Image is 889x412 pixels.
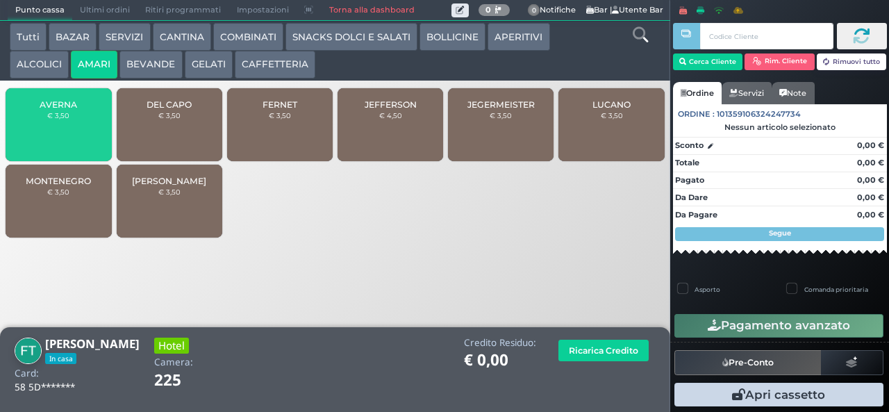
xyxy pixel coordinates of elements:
a: Torna alla dashboard [321,1,422,20]
button: CAFFETTERIA [235,51,315,79]
span: [PERSON_NAME] [132,176,206,186]
small: € 3,50 [490,111,512,120]
span: AVERNA [40,99,77,110]
b: [PERSON_NAME] [45,336,140,352]
button: BEVANDE [119,51,182,79]
strong: Totale [675,158,699,167]
button: GELATI [185,51,233,79]
span: LUCANO [592,99,631,110]
small: € 3,50 [158,188,181,196]
h4: Camera: [154,357,193,368]
strong: Da Dare [675,192,708,202]
h3: Hotel [154,338,189,354]
strong: 0,00 € [857,175,884,185]
span: FERNET [263,99,297,110]
button: ALCOLICI [10,51,69,79]
button: SNACKS DOLCI E SALATI [285,23,417,51]
span: JEGERMEISTER [467,99,535,110]
button: COMBINATI [213,23,283,51]
span: Ritiri programmati [138,1,229,20]
a: Note [772,82,814,104]
small: € 3,50 [47,188,69,196]
button: CANTINA [153,23,211,51]
button: Pre-Conto [674,350,822,375]
strong: 0,00 € [857,210,884,220]
button: Apri cassetto [674,383,883,406]
strong: Sconto [675,140,704,151]
span: Ultimi ordini [72,1,138,20]
small: € 3,50 [47,111,69,120]
button: BOLLICINE [419,23,485,51]
img: FABIO TORTEROLO [15,338,42,365]
small: € 3,50 [269,111,291,120]
span: DEL CAPO [147,99,192,110]
a: Ordine [673,82,722,104]
button: AMARI [71,51,117,79]
span: 0 [528,4,540,17]
strong: 0,00 € [857,158,884,167]
span: In casa [45,353,76,364]
span: Impostazioni [229,1,297,20]
button: Rim. Cliente [745,53,815,70]
button: APERITIVI [488,23,549,51]
button: Tutti [10,23,47,51]
strong: 0,00 € [857,140,884,150]
button: Ricarica Credito [558,340,649,361]
strong: Da Pagare [675,210,717,220]
a: Servizi [722,82,772,104]
label: Comanda prioritaria [804,285,868,294]
input: Codice Cliente [700,23,833,49]
button: Rimuovi tutto [817,53,887,70]
strong: Segue [769,229,791,238]
h4: Credito Residuo: [464,338,536,348]
h1: 225 [154,372,220,389]
b: 0 [485,5,491,15]
button: BAZAR [49,23,97,51]
strong: 0,00 € [857,192,884,202]
small: € 3,50 [601,111,623,120]
span: 101359106324247734 [717,108,801,120]
h4: Card: [15,368,39,379]
h1: € 0,00 [464,352,536,369]
button: Cerca Cliente [673,53,743,70]
span: Punto cassa [8,1,72,20]
small: € 3,50 [158,111,181,120]
span: JEFFERSON [365,99,417,110]
div: Nessun articolo selezionato [673,122,887,132]
label: Asporto [695,285,720,294]
button: Pagamento avanzato [674,314,883,338]
strong: Pagato [675,175,704,185]
button: SERVIZI [99,23,150,51]
small: € 4,50 [379,111,402,120]
span: Ordine : [678,108,715,120]
span: MONTENEGRO [26,176,91,186]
